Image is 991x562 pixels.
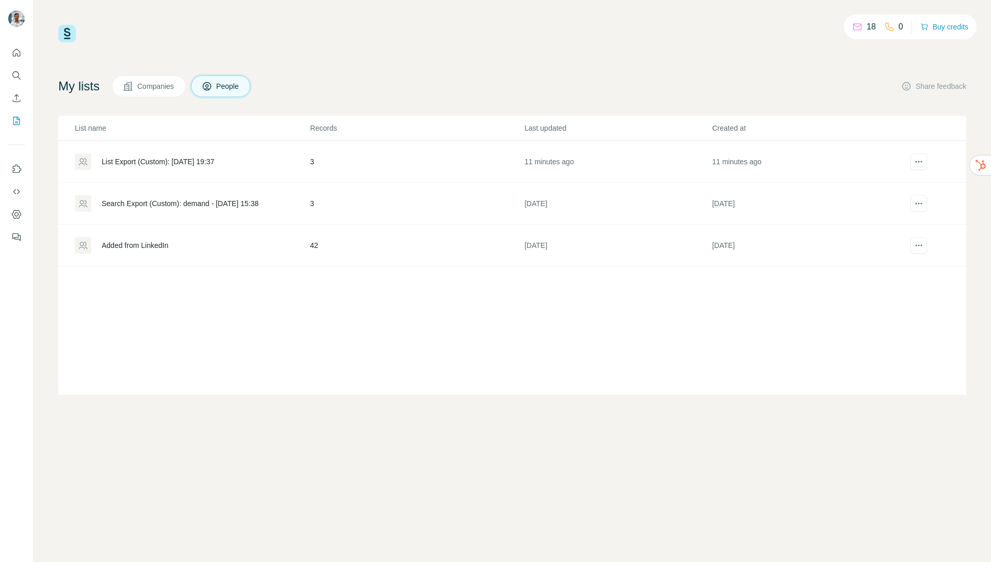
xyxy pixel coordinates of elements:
td: 3 [310,141,524,183]
img: Avatar [8,10,25,27]
td: 42 [310,225,524,267]
p: Last updated [524,123,711,133]
button: actions [910,237,927,254]
img: Surfe Logo [58,25,76,42]
td: 3 [310,183,524,225]
button: Buy credits [920,20,968,34]
p: Created at [712,123,899,133]
span: Companies [137,81,175,91]
button: Use Surfe API [8,182,25,201]
td: [DATE] [712,225,899,267]
button: Use Surfe on LinkedIn [8,160,25,178]
button: Search [8,66,25,85]
button: Feedback [8,228,25,246]
div: Added from LinkedIn [102,240,168,251]
button: actions [910,195,927,212]
button: actions [910,153,927,170]
button: Dashboard [8,205,25,224]
div: List Export (Custom): [DATE] 19:37 [102,157,214,167]
p: List name [75,123,309,133]
div: Search Export (Custom): demand - [DATE] 15:38 [102,198,259,209]
button: Share feedback [901,81,966,91]
p: 18 [867,21,876,33]
td: 11 minutes ago [712,141,899,183]
span: People [216,81,240,91]
button: My lists [8,112,25,130]
p: 0 [899,21,903,33]
h4: My lists [58,78,100,95]
button: Quick start [8,43,25,62]
p: Records [310,123,523,133]
td: [DATE] [524,225,711,267]
td: [DATE] [712,183,899,225]
button: Enrich CSV [8,89,25,107]
td: [DATE] [524,183,711,225]
td: 11 minutes ago [524,141,711,183]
